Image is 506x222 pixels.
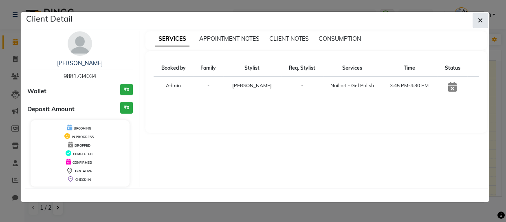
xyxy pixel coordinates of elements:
a: [PERSON_NAME] [57,59,103,67]
span: 9881734034 [64,73,96,80]
span: Deposit Amount [27,105,75,114]
span: SERVICES [155,32,189,46]
td: 3:45 PM-4:30 PM [381,77,438,98]
td: Admin [154,77,194,98]
span: CONFIRMED [73,160,92,165]
span: APPOINTMENT NOTES [199,35,260,42]
img: avatar [68,31,92,56]
h5: Client Detail [26,13,73,25]
th: Time [381,59,438,77]
th: Req. Stylist [281,59,323,77]
span: Wallet [27,87,46,96]
div: Nail art - Gel Polish [328,82,376,89]
span: CLIENT NOTES [269,35,309,42]
th: Stylist [223,59,281,77]
h3: ₹0 [120,84,133,96]
td: - [281,77,323,98]
th: Services [323,59,381,77]
span: CHECK-IN [75,178,91,182]
th: Status [438,59,467,77]
span: COMPLETED [73,152,92,156]
th: Family [194,59,223,77]
span: TENTATIVE [75,169,92,173]
span: DROPPED [75,143,90,147]
h3: ₹0 [120,102,133,114]
span: [PERSON_NAME] [232,82,272,88]
th: Booked by [154,59,194,77]
span: UPCOMING [74,126,91,130]
span: IN PROGRESS [72,135,94,139]
span: CONSUMPTION [319,35,361,42]
td: - [194,77,223,98]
